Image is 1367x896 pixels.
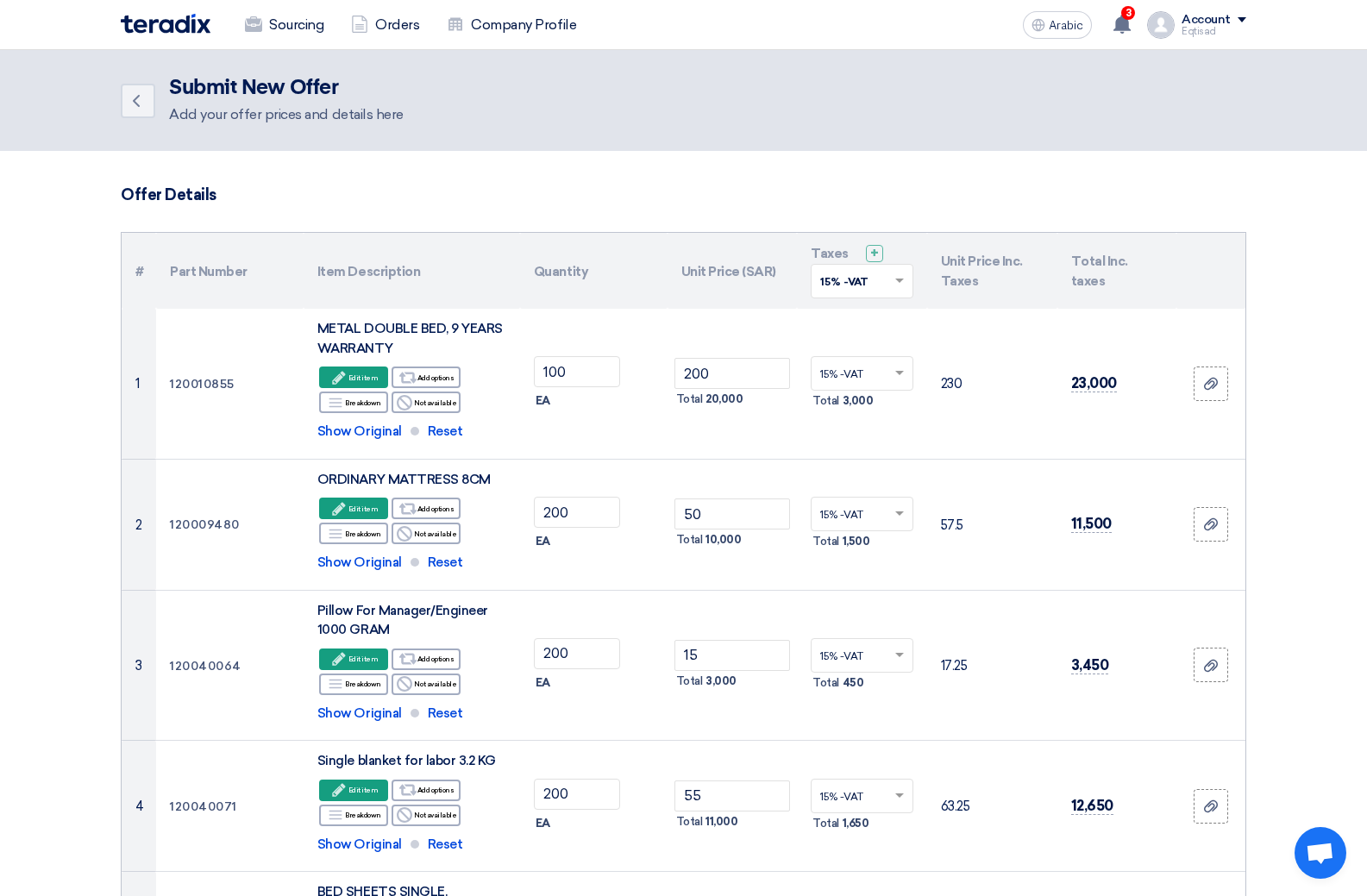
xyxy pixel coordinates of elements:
[417,786,455,794] font: Add options
[317,423,402,439] font: Show Original
[941,799,970,814] font: 63.25
[135,658,142,674] font: 3
[674,780,791,811] input: Unit Price
[317,836,402,852] font: Show Original
[674,498,791,529] input: Unit Price
[269,16,323,33] font: Sourcing
[811,356,913,391] ng-select: VAT
[536,535,550,548] font: EA
[337,6,433,44] a: Orders
[348,504,379,513] font: Edit item
[169,78,338,98] font: Submit New Offer
[1071,656,1109,674] font: 3,450
[676,815,703,828] font: Total
[428,555,463,570] font: Reset
[345,811,381,819] font: Breakdown
[170,799,237,814] font: 120040071
[536,394,550,407] font: EA
[811,638,913,673] ng-select: VAT
[812,676,839,689] font: Total
[536,817,550,830] font: EA
[170,377,235,392] font: 120010855
[317,472,491,487] font: ORDINARY MATTRESS 8CM
[1182,26,1216,37] font: Eqtisad
[417,504,455,513] font: Add options
[534,356,620,387] input: RFQ_STEP1.ITEMS.2.AMOUNT_TITLE
[534,779,620,810] input: RFQ_STEP1.ITEMS.2.AMOUNT_TITLE
[428,423,463,439] font: Reset
[348,373,379,382] font: Edit item
[1071,254,1128,290] font: Total Inc. taxes
[471,16,576,33] font: Company Profile
[135,263,144,279] font: #
[843,394,874,407] font: 3,000
[812,394,839,407] font: Total
[317,603,488,638] font: Pillow For Manager/Engineer 1000 GRAM
[317,753,496,768] font: Single blanket for labor 3.2 KG
[417,373,455,382] font: Add options
[1071,515,1112,532] font: 11,500
[317,705,402,721] font: Show Original
[705,815,737,828] font: 11,000
[843,676,864,689] font: 450
[135,799,144,814] font: 4
[1182,12,1231,27] font: Account
[135,376,140,392] font: 1
[170,658,241,673] font: 120040064
[534,263,588,279] font: Quantity
[348,655,379,663] font: Edit item
[843,817,869,830] font: 1,650
[870,245,879,261] font: +
[843,535,870,548] font: 1,500
[414,811,456,819] font: Not available
[1295,827,1346,879] a: Open chat
[345,529,381,538] font: Breakdown
[1071,797,1113,814] font: 12,650
[135,517,142,532] font: 2
[345,680,381,688] font: Breakdown
[121,185,216,204] font: Offer Details
[705,533,741,546] font: 10,000
[231,6,337,44] a: Sourcing
[414,529,456,538] font: Not available
[941,517,963,532] font: 57.5
[705,392,743,405] font: 20,000
[811,497,913,531] ng-select: VAT
[170,263,248,279] font: Part Number
[941,376,963,392] font: 230
[1126,7,1132,19] font: 3
[428,705,463,721] font: Reset
[705,674,737,687] font: 3,000
[676,674,703,687] font: Total
[681,263,776,279] font: Unit Price (SAR)
[1147,11,1175,39] img: profile_test.png
[676,392,703,405] font: Total
[1071,374,1117,392] font: 23,000
[428,836,463,852] font: Reset
[317,321,503,356] font: METAL DOUBLE BED, 9 YEARS WARRANTY
[674,358,791,389] input: Unit Price
[345,398,381,407] font: Breakdown
[536,676,550,689] font: EA
[317,263,420,279] font: Item Description
[414,680,456,688] font: Not available
[414,398,456,407] font: Not available
[811,779,913,813] ng-select: VAT
[1049,18,1083,33] font: Arabic
[375,16,419,33] font: Orders
[348,786,379,794] font: Edit item
[1023,11,1092,39] button: Arabic
[941,254,1023,290] font: Unit Price Inc. Taxes
[121,14,210,34] img: Teradix logo
[941,658,968,674] font: 17.25
[317,555,402,570] font: Show Original
[812,535,839,548] font: Total
[534,497,620,528] input: RFQ_STEP1.ITEMS.2.AMOUNT_TITLE
[169,106,404,122] font: Add your offer prices and details here
[811,246,849,261] font: Taxes
[674,640,791,671] input: Unit Price
[812,817,839,830] font: Total
[417,655,455,663] font: Add options
[170,517,240,532] font: 120009480
[676,533,703,546] font: Total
